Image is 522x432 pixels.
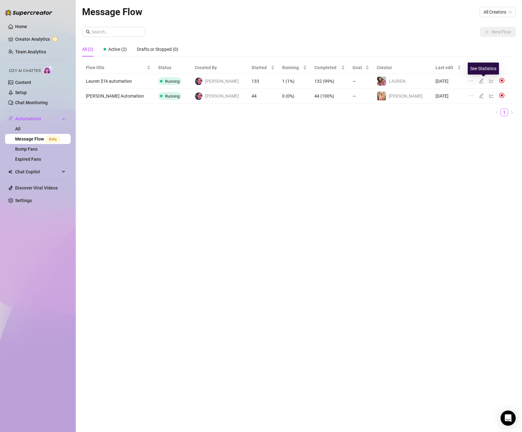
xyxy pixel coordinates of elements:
img: svg%3e [499,93,505,98]
span: Running [165,79,180,84]
td: 44 [248,89,278,104]
img: svg%3e [499,78,505,83]
td: — [349,89,373,104]
a: Content [15,80,31,85]
span: right [510,111,514,114]
span: Last edit [436,64,456,71]
img: Anthia [377,92,386,100]
img: Jay Richardson [195,78,202,85]
span: [PERSON_NAME] [205,78,239,85]
span: line-chart [489,93,494,98]
th: Flow title [82,62,154,74]
th: Running [278,62,311,74]
div: See Statistics [468,63,499,75]
td: [PERSON_NAME] Automation [82,89,154,104]
img: AI Chatter [43,65,53,75]
span: ellipsis [469,78,474,83]
span: Flow title [86,64,145,71]
a: All [15,126,21,131]
div: Open Intercom Messenger [501,411,516,426]
img: Jay Richardson [195,93,202,100]
span: Chat Copilot [15,167,60,177]
span: search [86,30,90,34]
span: Izzy AI Chatter [9,68,41,74]
td: 132 (99%) [311,74,349,89]
article: Message Flow [82,4,142,19]
a: Creator Analytics exclamation-circle [15,34,66,44]
span: Beta [46,136,59,143]
a: Chat Monitoring [15,100,48,105]
a: Setup [15,90,27,95]
div: All (2) [82,46,93,53]
li: Next Page [508,109,516,116]
th: Completed [311,62,349,74]
li: Previous Page [493,109,501,116]
td: [DATE] [432,74,465,89]
span: Goal [353,64,364,71]
span: Running [282,64,302,71]
th: Last edit [432,62,465,74]
span: team [508,10,512,14]
span: [PERSON_NAME] [389,93,423,99]
td: Lauren $1k automation [82,74,154,89]
td: 0 (0%) [278,89,311,104]
button: left [493,109,501,116]
td: 1 (1%) [278,74,311,89]
button: New Flow [480,27,516,37]
span: ellipsis [469,93,474,98]
span: ️‍LAUREN [389,79,406,84]
a: Discover Viral Videos [15,185,58,190]
th: Started [248,62,278,74]
div: Drafts or Stopped (0) [137,46,178,53]
span: Automations [15,114,60,124]
img: ️‍LAUREN [377,77,386,86]
th: Created By [191,62,248,74]
span: line-chart [489,78,494,83]
span: edit [479,78,484,83]
span: Running [165,94,180,99]
a: Home [15,24,27,29]
span: Started [252,64,270,71]
td: [DATE] [432,89,465,104]
input: Search... [92,28,141,35]
td: 44 (100%) [311,89,349,104]
th: Creator [373,62,432,74]
a: Bump Fans [15,147,38,152]
img: logo-BBDzfeDw.svg [5,9,52,16]
a: Expired Fans [15,157,41,162]
span: left [495,111,499,114]
span: Completed [314,64,340,71]
a: Settings [15,198,32,203]
a: Message FlowBeta [15,136,62,141]
span: All Creators [483,7,512,17]
span: edit [479,93,484,98]
span: thunderbolt [8,116,13,121]
a: Team Analytics [15,49,46,54]
th: Status [154,62,191,74]
a: 1 [501,109,508,116]
td: — [349,74,373,89]
span: [PERSON_NAME] [205,93,239,99]
button: right [508,109,516,116]
img: Chat Copilot [8,170,12,174]
td: 133 [248,74,278,89]
th: Goal [349,62,373,74]
span: Active (2) [108,47,127,52]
